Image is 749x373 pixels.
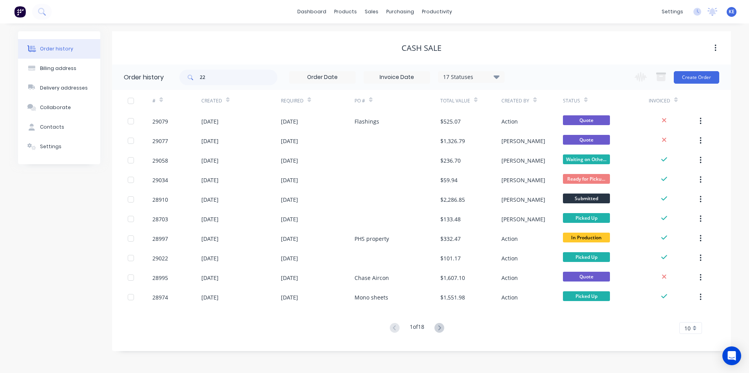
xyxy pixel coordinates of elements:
div: 29077 [152,137,168,145]
div: 1 of 18 [410,323,424,334]
div: [DATE] [281,215,298,223]
div: 29034 [152,176,168,184]
div: 29079 [152,117,168,126]
span: Quote [563,135,610,145]
div: [DATE] [281,293,298,301]
img: Factory [14,6,26,18]
div: Created By [501,97,529,104]
div: $1,607.10 [440,274,465,282]
div: Action [501,235,518,243]
span: Picked Up [563,252,610,262]
button: Delivery addresses [18,78,100,98]
div: [DATE] [201,293,219,301]
div: Created [201,90,281,111]
div: purchasing [382,6,418,18]
div: Action [501,274,518,282]
button: Settings [18,137,100,156]
div: [DATE] [281,137,298,145]
div: [PERSON_NAME] [501,215,545,223]
div: Order history [124,73,164,82]
div: [PERSON_NAME] [501,137,545,145]
div: [DATE] [281,176,298,184]
div: $1,326.79 [440,137,465,145]
span: 10 [684,324,691,332]
div: Status [563,90,649,111]
div: [DATE] [201,215,219,223]
a: dashboard [293,6,330,18]
div: [DATE] [201,156,219,165]
div: [DATE] [201,235,219,243]
div: PO # [355,97,365,104]
div: Total Value [440,90,501,111]
span: Ready for Picku... [563,174,610,184]
div: Status [563,97,580,104]
div: [DATE] [201,176,219,184]
div: Mono sheets [355,293,388,301]
div: Required [281,97,304,104]
div: [DATE] [281,156,298,165]
div: 29022 [152,254,168,262]
div: [DATE] [201,137,219,145]
div: $1,551.98 [440,293,465,301]
div: Settings [40,143,62,150]
span: Picked Up [563,213,610,223]
span: KE [729,8,735,15]
div: products [330,6,361,18]
span: Submitted [563,194,610,203]
div: 17 Statuses [438,73,504,81]
button: Order history [18,39,100,59]
div: [PERSON_NAME] [501,195,545,204]
span: Quote [563,272,610,282]
div: CASH SALE [402,43,441,53]
div: PHS property [355,235,389,243]
div: 28703 [152,215,168,223]
span: Quote [563,115,610,125]
div: sales [361,6,382,18]
div: $101.17 [440,254,461,262]
div: 28995 [152,274,168,282]
input: Invoice Date [364,72,430,83]
div: [DATE] [201,254,219,262]
div: Created By [501,90,563,111]
div: 28974 [152,293,168,301]
div: Total Value [440,97,470,104]
span: Waiting on Othe... [563,154,610,164]
span: In Production [563,233,610,242]
div: Action [501,117,518,126]
div: [DATE] [281,117,298,126]
input: Order Date [289,72,355,83]
div: [PERSON_NAME] [501,156,545,165]
div: Created [201,97,222,104]
div: Chase Aircon [355,274,389,282]
div: $525.07 [440,117,461,126]
div: [DATE] [201,117,219,126]
div: [PERSON_NAME] [501,176,545,184]
div: productivity [418,6,456,18]
div: $133.48 [440,215,461,223]
div: PO # [355,90,440,111]
div: $332.47 [440,235,461,243]
div: 28910 [152,195,168,204]
div: Invoiced [649,97,670,104]
div: $236.70 [440,156,461,165]
button: Create Order [674,71,719,84]
div: # [152,97,156,104]
div: [DATE] [201,195,219,204]
div: Open Intercom Messenger [722,346,741,365]
div: Flashings [355,117,379,126]
div: Billing address [40,65,76,72]
div: [DATE] [281,235,298,243]
div: $2,286.85 [440,195,465,204]
div: Collaborate [40,104,71,111]
div: $59.94 [440,176,458,184]
div: Action [501,293,518,301]
div: Order history [40,45,73,52]
button: Billing address [18,59,100,78]
span: Picked Up [563,291,610,301]
div: [DATE] [281,195,298,204]
button: Collaborate [18,98,100,117]
div: Invoiced [649,90,698,111]
div: [DATE] [201,274,219,282]
div: 29058 [152,156,168,165]
button: Contacts [18,117,100,137]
